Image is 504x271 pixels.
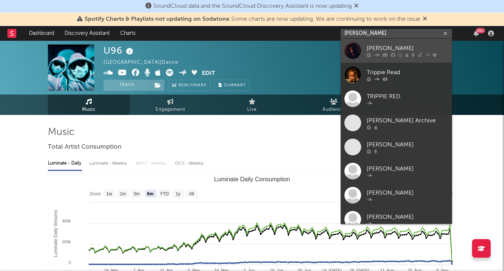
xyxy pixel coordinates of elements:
button: 99+ [474,30,479,36]
a: TRIPPIE RED [341,87,452,111]
div: [PERSON_NAME] [367,212,448,221]
span: Live [247,105,257,114]
a: Dashboard [24,26,59,41]
div: Luminate - Weekly [89,157,128,170]
a: Engagement [130,95,211,115]
span: Audience [323,105,345,114]
text: Zoom [89,191,101,196]
span: Engagement [156,105,185,114]
a: Trippie Read [341,63,452,87]
div: U96 [104,44,135,57]
text: 0 [69,260,71,265]
text: 1w [107,191,112,196]
input: Search for artists [341,29,452,38]
text: All [189,191,194,196]
text: YTD [160,191,169,196]
span: Total Artist Consumption [48,143,121,152]
span: SoundCloud data and the SoundCloud Discovery Assistant is now updating [153,3,352,9]
a: [PERSON_NAME] [341,183,452,207]
text: 400k [62,219,71,223]
div: [PERSON_NAME] [367,44,448,53]
div: Trippie Read [367,68,448,77]
a: [PERSON_NAME] Archive [341,111,452,135]
div: 99 + [476,28,485,33]
span: Dismiss [423,16,427,22]
text: 1y [176,191,180,196]
span: : Some charts are now updating. We are continuing to work on the issue [85,16,420,22]
a: [PERSON_NAME] [341,159,452,183]
div: TRIPPIE RED [367,92,448,101]
a: [PERSON_NAME] [341,207,452,231]
a: Benchmark [168,80,211,91]
a: Charts [115,26,141,41]
a: Audience [293,95,374,115]
div: Luminate - Daily [48,157,82,170]
a: Live [211,95,293,115]
span: Summary [224,83,246,87]
a: [PERSON_NAME] [341,39,452,63]
button: Summary [215,80,250,91]
button: Edit [202,69,215,78]
text: 1m [120,191,126,196]
span: Dismiss [354,3,359,9]
a: Music [48,95,130,115]
div: [PERSON_NAME] [367,164,448,173]
text: Luminate Daily Streams [53,210,58,257]
text: 6m [147,191,153,196]
span: Benchmark [179,81,207,90]
text: 3m [134,191,140,196]
div: [PERSON_NAME] [367,140,448,149]
div: [PERSON_NAME] [367,188,448,197]
div: [GEOGRAPHIC_DATA] | Dance [104,58,187,67]
button: Track [104,80,150,91]
a: Discovery Assistant [59,26,115,41]
div: [PERSON_NAME] Archive [367,116,448,125]
a: [PERSON_NAME] [341,135,452,159]
text: Luminate Daily Consumption [214,176,290,182]
text: 200k [62,239,71,244]
div: OCC - Weekly [175,157,204,170]
span: Spotify Charts & Playlists not updating on Sodatone [85,16,229,22]
span: Music [82,105,96,114]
